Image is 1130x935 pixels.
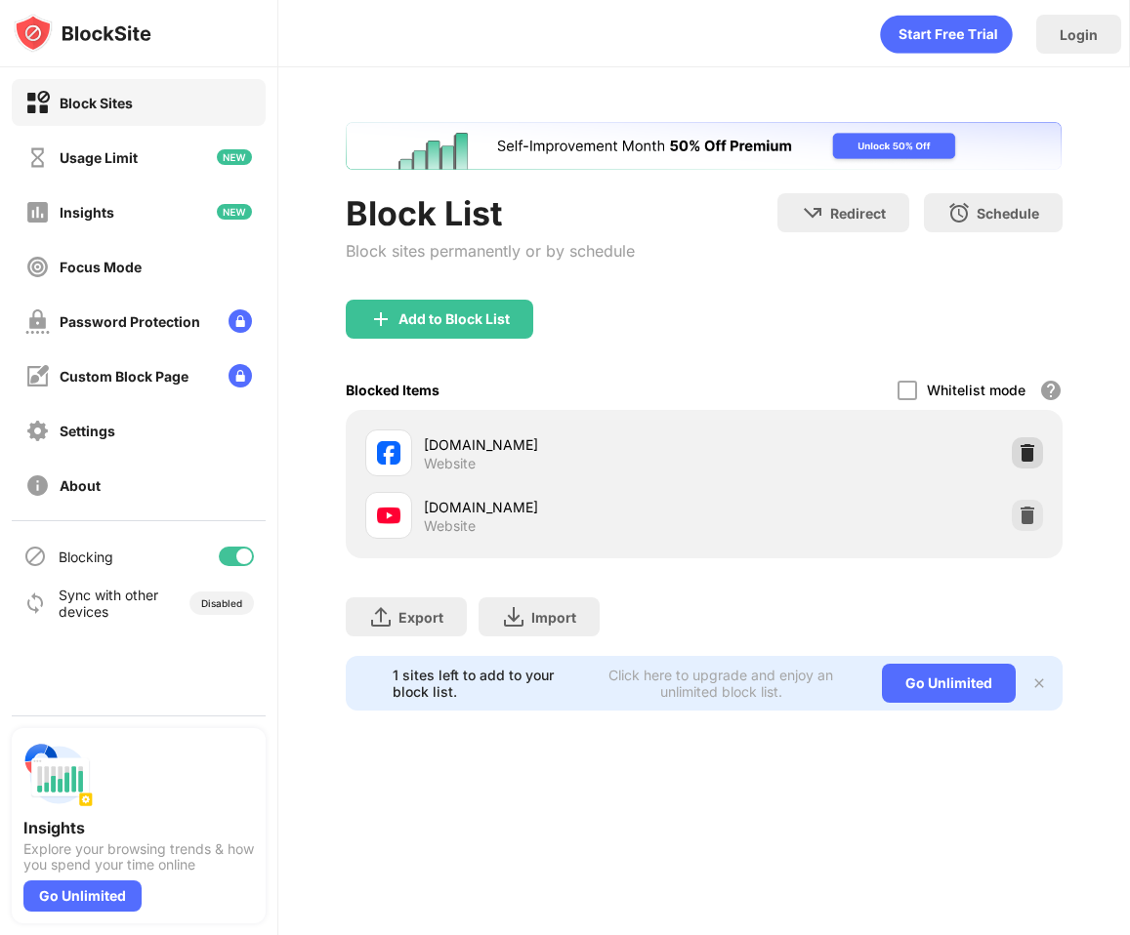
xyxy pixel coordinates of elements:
[23,591,47,615] img: sync-icon.svg
[346,382,439,398] div: Blocked Items
[25,419,50,443] img: settings-off.svg
[60,423,115,439] div: Settings
[1031,675,1047,691] img: x-button.svg
[60,368,188,385] div: Custom Block Page
[25,91,50,115] img: block-on.svg
[1060,26,1098,43] div: Login
[229,309,252,333] img: lock-menu.svg
[23,841,254,873] div: Explore your browsing trends & how you spend your time online
[14,14,151,53] img: logo-blocksite.svg
[882,664,1016,703] div: Go Unlimited
[217,204,252,220] img: new-icon.svg
[23,818,254,837] div: Insights
[201,597,242,609] div: Disabled
[880,15,1013,54] div: animation
[23,740,94,810] img: push-insights.svg
[25,200,50,224] img: insights-off.svg
[398,311,510,327] div: Add to Block List
[424,517,476,535] div: Website
[346,241,635,261] div: Block sites permanently or by schedule
[424,497,704,517] div: [DOMAIN_NAME]
[377,504,400,527] img: favicons
[25,255,50,279] img: focus-off.svg
[60,477,101,494] div: About
[60,313,200,330] div: Password Protection
[60,204,114,221] div: Insights
[59,549,113,565] div: Blocking
[531,609,576,626] div: Import
[23,545,47,568] img: blocking-icon.svg
[424,434,704,455] div: [DOMAIN_NAME]
[25,309,50,334] img: password-protection-off.svg
[229,364,252,387] img: lock-menu.svg
[393,667,572,700] div: 1 sites left to add to your block list.
[398,609,443,626] div: Export
[25,145,50,170] img: time-usage-off.svg
[23,880,142,912] div: Go Unlimited
[830,205,886,222] div: Redirect
[60,259,142,275] div: Focus Mode
[377,441,400,465] img: favicons
[25,473,50,498] img: about-off.svg
[60,149,138,166] div: Usage Limit
[346,122,1062,170] iframe: Banner
[424,455,476,472] div: Website
[584,667,858,700] div: Click here to upgrade and enjoy an unlimited block list.
[217,149,252,165] img: new-icon.svg
[927,382,1025,398] div: Whitelist mode
[59,587,159,620] div: Sync with other devices
[977,205,1039,222] div: Schedule
[60,95,133,111] div: Block Sites
[25,364,50,388] img: customize-block-page-off.svg
[346,193,635,233] div: Block List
